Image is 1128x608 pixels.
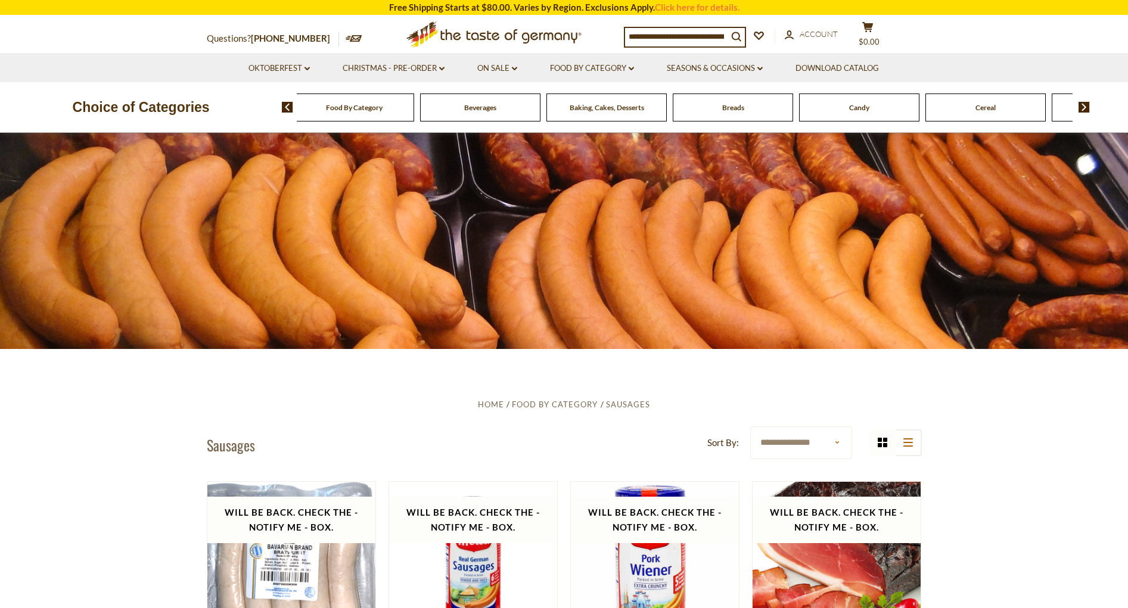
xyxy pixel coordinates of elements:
[1079,102,1090,113] img: next arrow
[707,435,739,450] label: Sort By:
[326,103,383,112] a: Food By Category
[550,62,634,75] a: Food By Category
[800,29,838,39] span: Account
[478,400,504,409] a: Home
[207,31,339,46] p: Questions?
[343,62,445,75] a: Christmas - PRE-ORDER
[859,37,880,46] span: $0.00
[207,436,255,454] h1: Sausages
[282,102,293,113] img: previous arrow
[251,33,330,43] a: [PHONE_NUMBER]
[512,400,598,409] a: Food By Category
[667,62,763,75] a: Seasons & Occasions
[850,21,886,51] button: $0.00
[655,2,739,13] a: Click here for details.
[849,103,869,112] a: Candy
[570,103,644,112] a: Baking, Cakes, Desserts
[248,62,310,75] a: Oktoberfest
[464,103,496,112] a: Beverages
[975,103,996,112] a: Cereal
[795,62,879,75] a: Download Catalog
[722,103,744,112] a: Breads
[606,400,650,409] a: Sausages
[477,62,517,75] a: On Sale
[785,28,838,41] a: Account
